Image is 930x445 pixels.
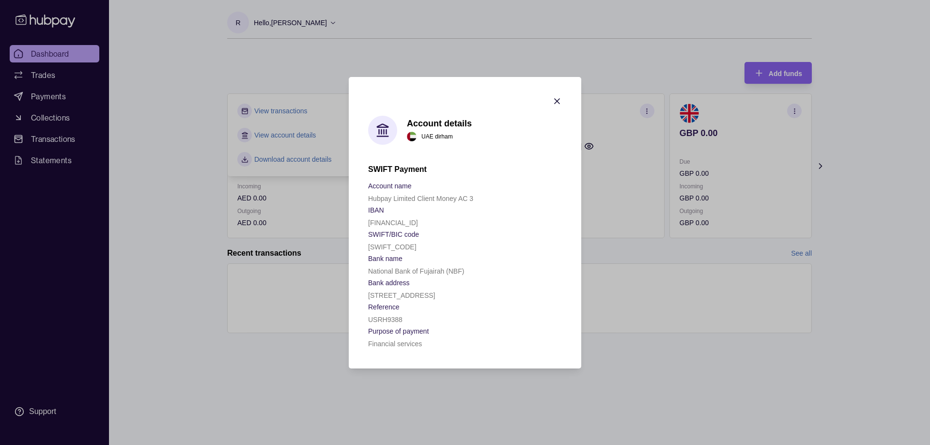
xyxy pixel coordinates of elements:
[407,118,472,129] h1: Account details
[368,255,403,262] p: Bank name
[368,230,419,238] p: SWIFT/BIC code
[368,292,435,299] p: [STREET_ADDRESS]
[368,195,473,202] p: Hubpay Limited Client Money AC 3
[368,182,412,190] p: Account name
[368,164,562,175] h2: SWIFT Payment
[368,243,417,251] p: [SWIFT_CODE]
[368,279,410,287] p: Bank address
[368,206,384,214] p: IBAN
[368,219,418,227] p: [FINANCIAL_ID]
[368,303,400,311] p: Reference
[368,316,403,323] p: USRH9388
[421,131,453,142] p: UAE dirham
[368,327,429,335] p: Purpose of payment
[407,132,417,141] img: ae
[368,340,422,348] p: Financial services
[368,267,464,275] p: National Bank of Fujairah (NBF)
